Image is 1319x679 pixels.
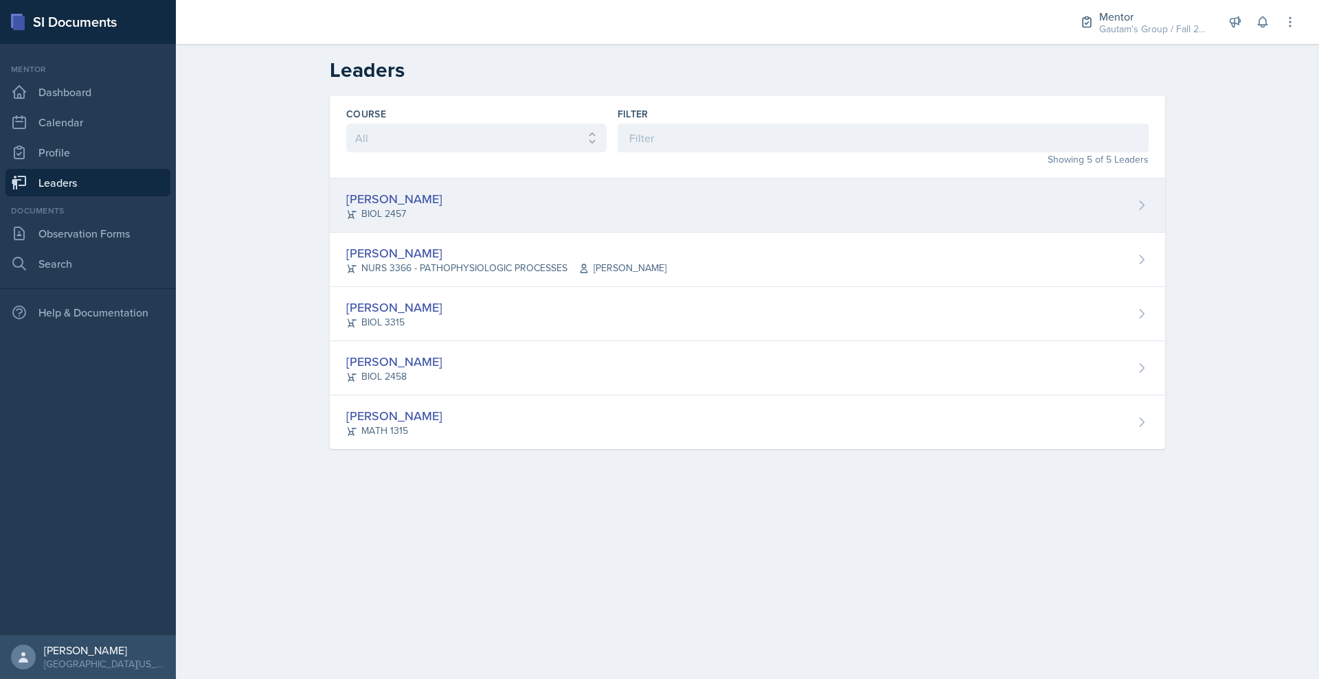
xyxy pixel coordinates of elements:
[5,108,170,136] a: Calendar
[346,315,442,330] div: BIOL 3315
[330,233,1165,287] a: [PERSON_NAME] NURS 3366 - PATHOPHYSIOLOGIC PROCESSES[PERSON_NAME]
[346,107,386,121] label: Course
[346,406,442,425] div: [PERSON_NAME]
[330,395,1165,449] a: [PERSON_NAME] MATH 1315
[346,189,442,208] div: [PERSON_NAME]
[5,169,170,196] a: Leaders
[618,152,1149,167] div: Showing 5 of 5 Leaders
[346,369,442,384] div: BIOL 2458
[346,261,666,275] div: NURS 3366 - PATHOPHYSIOLOGIC PROCESSES
[330,58,1165,82] h2: Leaders
[618,124,1149,152] input: Filter
[1099,8,1209,25] div: Mentor
[346,352,442,371] div: [PERSON_NAME]
[330,341,1165,395] a: [PERSON_NAME] BIOL 2458
[44,657,165,671] div: [GEOGRAPHIC_DATA][US_STATE]
[578,261,666,275] span: [PERSON_NAME]
[346,424,442,438] div: MATH 1315
[618,107,649,121] label: Filter
[5,139,170,166] a: Profile
[330,179,1165,233] a: [PERSON_NAME] BIOL 2457
[346,207,442,221] div: BIOL 2457
[44,643,165,657] div: [PERSON_NAME]
[5,299,170,326] div: Help & Documentation
[5,205,170,217] div: Documents
[5,63,170,76] div: Mentor
[5,78,170,106] a: Dashboard
[346,244,666,262] div: [PERSON_NAME]
[346,298,442,317] div: [PERSON_NAME]
[1099,22,1209,36] div: Gautam's Group / Fall 2025
[5,250,170,277] a: Search
[330,287,1165,341] a: [PERSON_NAME] BIOL 3315
[5,220,170,247] a: Observation Forms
